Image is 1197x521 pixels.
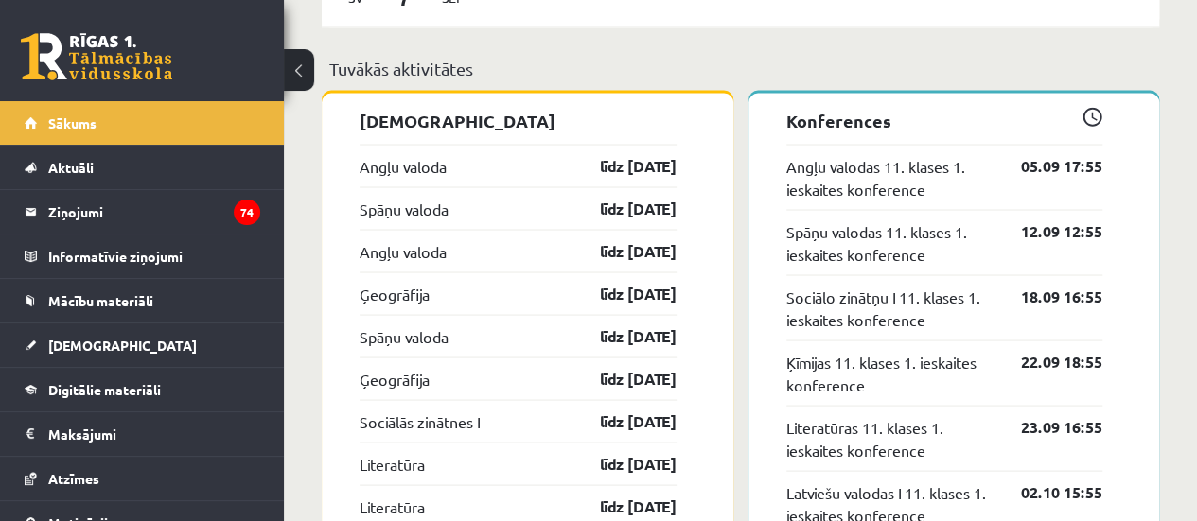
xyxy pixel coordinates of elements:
[25,101,260,145] a: Sākums
[360,452,425,475] a: Literatūra
[48,470,99,487] span: Atzīmes
[567,324,677,347] a: līdz [DATE]
[25,457,260,500] a: Atzīmes
[25,412,260,456] a: Maksājumi
[360,107,677,132] p: [DEMOGRAPHIC_DATA]
[993,154,1102,177] a: 05.09 17:55
[993,415,1102,438] a: 23.09 16:55
[48,190,260,234] legend: Ziņojumi
[786,415,994,460] a: Literatūras 11. klases 1. ieskaites konference
[48,381,161,398] span: Digitālie materiāli
[25,323,260,367] a: [DEMOGRAPHIC_DATA]
[567,154,677,177] a: līdz [DATE]
[25,146,260,189] a: Aktuāli
[993,285,1102,307] a: 18.09 16:55
[360,495,425,517] a: Literatūra
[48,114,97,131] span: Sākums
[48,412,260,456] legend: Maksājumi
[993,480,1102,503] a: 02.10 15:55
[25,190,260,234] a: Ziņojumi74
[360,154,447,177] a: Angļu valoda
[48,159,94,176] span: Aktuāli
[25,279,260,322] a: Mācību materiāli
[786,107,1103,132] p: Konferences
[360,409,480,432] a: Sociālās zinātnes I
[567,282,677,304] a: līdz [DATE]
[993,350,1102,373] a: 22.09 18:55
[48,292,153,309] span: Mācību materiāli
[360,197,449,219] a: Spāņu valoda
[21,33,172,80] a: Rīgas 1. Tālmācības vidusskola
[360,239,447,262] a: Angļu valoda
[360,367,430,390] a: Ģeogrāfija
[567,452,677,475] a: līdz [DATE]
[567,197,677,219] a: līdz [DATE]
[567,495,677,517] a: līdz [DATE]
[25,234,260,278] a: Informatīvie ziņojumi
[360,324,449,347] a: Spāņu valoda
[567,409,677,432] a: līdz [DATE]
[786,350,994,395] a: Ķīmijas 11. klases 1. ieskaites konference
[234,200,260,225] i: 74
[48,337,197,354] span: [DEMOGRAPHIC_DATA]
[48,234,260,278] legend: Informatīvie ziņojumi
[25,368,260,411] a: Digitālie materiāli
[786,154,994,200] a: Angļu valodas 11. klases 1. ieskaites konference
[786,285,994,330] a: Sociālo zinātņu I 11. klases 1. ieskaites konference
[786,219,994,265] a: Spāņu valodas 11. klases 1. ieskaites konference
[567,239,677,262] a: līdz [DATE]
[329,56,1152,81] p: Tuvākās aktivitātes
[993,219,1102,242] a: 12.09 12:55
[567,367,677,390] a: līdz [DATE]
[360,282,430,304] a: Ģeogrāfija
